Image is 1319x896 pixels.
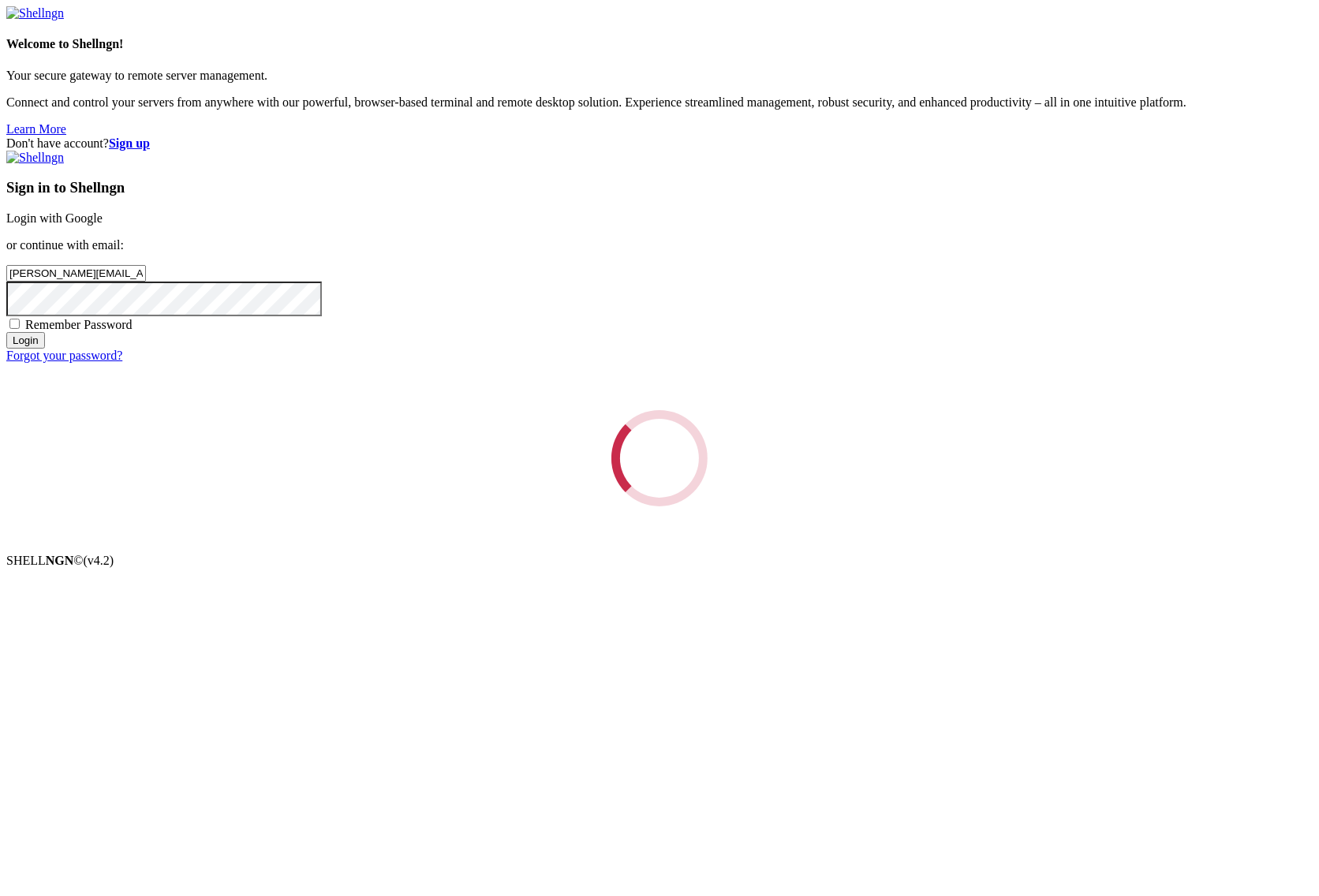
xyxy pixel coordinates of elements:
[6,6,64,21] img: Shellngn
[109,136,150,150] a: Sign up
[9,319,20,329] input: Remember Password
[592,391,727,525] div: Loading...
[6,554,114,567] span: SHELL ©
[6,349,122,362] a: Forgot your password?
[84,554,114,567] span: 4.2.0
[6,211,103,225] a: Login with Google
[6,136,1313,151] div: Don't have account?
[6,179,1313,196] h3: Sign in to Shellngn
[46,554,74,567] b: NGN
[6,69,1313,83] p: Your secure gateway to remote server management.
[6,95,1313,110] p: Connect and control your servers from anywhere with our powerful, browser-based terminal and remo...
[6,151,64,165] img: Shellngn
[6,265,146,282] input: Email address
[25,318,133,331] span: Remember Password
[6,122,66,136] a: Learn More
[6,37,1313,51] h4: Welcome to Shellngn!
[6,238,1313,252] p: or continue with email:
[6,332,45,349] input: Login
